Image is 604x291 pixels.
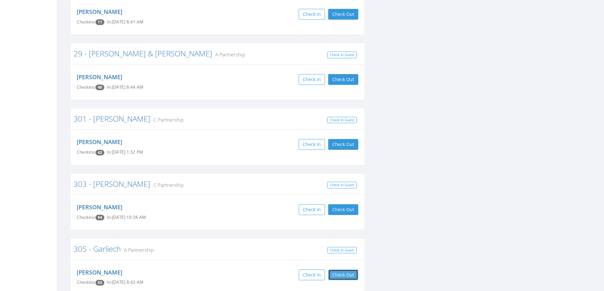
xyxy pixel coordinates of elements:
button: Check in [299,204,325,215]
span: Checkins: [77,279,95,285]
span: Checkin count [95,215,104,220]
span: Checkin count [95,85,104,90]
button: Check Out [328,204,358,215]
span: Checkins: [77,149,95,155]
a: 301 - [PERSON_NAME] [74,113,150,124]
a: Check In Guest [327,52,357,58]
span: Checkin count [95,280,104,286]
a: 305 - Garliech [74,244,121,254]
button: Check in [299,269,325,280]
button: Check in [299,139,325,150]
small: A Partnership [212,51,245,58]
span: Checkin count [95,19,104,25]
a: Check In Guest [327,182,357,188]
button: Check Out [328,269,358,280]
button: Check Out [328,74,358,85]
a: 303 - [PERSON_NAME] [74,179,150,189]
a: 29 - [PERSON_NAME] & [PERSON_NAME] [74,48,212,59]
a: [PERSON_NAME] [77,73,122,81]
button: Check Out [328,9,358,20]
a: [PERSON_NAME] [77,8,122,16]
a: [PERSON_NAME] [77,138,122,146]
span: Checkin count [95,150,104,155]
small: C Partnership [150,181,184,188]
button: Check in [299,74,325,85]
a: Check In Guest [327,117,357,123]
button: Check in [299,9,325,20]
span: In: [DATE] 8:44 AM [107,84,143,90]
small: C Partnership [150,116,184,123]
span: Checkins: [77,19,95,25]
span: In: [DATE] 8:42 AM [107,279,143,285]
span: Checkins: [77,214,95,220]
a: Check In Guest [327,247,357,254]
small: A Partnership [121,246,154,253]
a: [PERSON_NAME] [77,203,122,211]
a: [PERSON_NAME] [77,269,122,276]
span: In: [DATE] 8:41 AM [107,19,143,25]
span: Checkins: [77,84,95,90]
span: In: [DATE] 10:38 AM [107,214,146,220]
span: In: [DATE] 1:32 PM [107,149,143,155]
button: Check Out [328,139,358,150]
